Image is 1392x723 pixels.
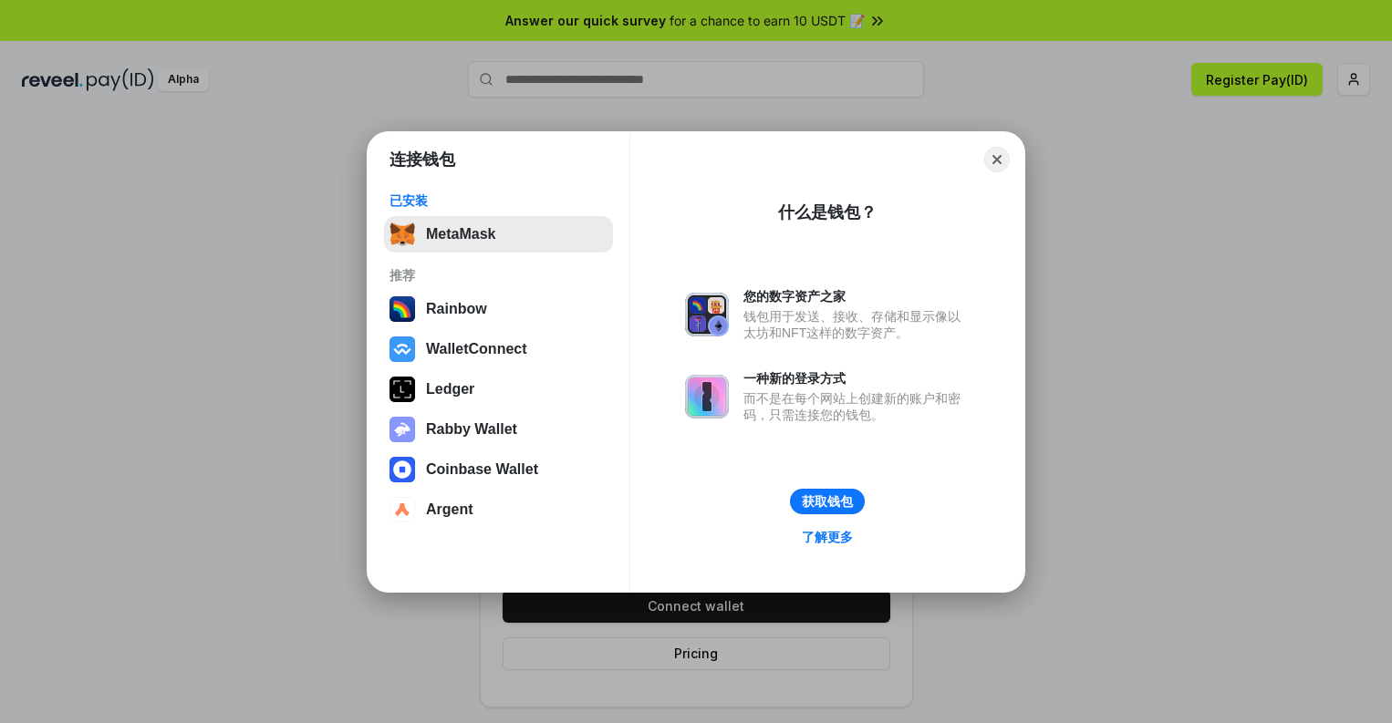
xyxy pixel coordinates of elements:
div: 推荐 [390,267,608,284]
img: svg+xml,%3Csvg%20xmlns%3D%22http%3A%2F%2Fwww.w3.org%2F2000%2Fsvg%22%20width%3D%2228%22%20height%3... [390,377,415,402]
button: Rainbow [384,291,613,327]
div: Ledger [426,381,474,398]
button: Ledger [384,371,613,408]
div: 什么是钱包？ [778,201,877,223]
img: svg+xml,%3Csvg%20width%3D%2228%22%20height%3D%2228%22%20viewBox%3D%220%200%2028%2028%22%20fill%3D... [390,457,415,482]
div: WalletConnect [426,341,527,357]
h1: 连接钱包 [390,149,455,170]
img: svg+xml,%3Csvg%20width%3D%22120%22%20height%3D%22120%22%20viewBox%3D%220%200%20120%20120%22%20fil... [390,296,415,322]
div: 一种新的登录方式 [743,370,970,387]
img: svg+xml,%3Csvg%20xmlns%3D%22http%3A%2F%2Fwww.w3.org%2F2000%2Fsvg%22%20fill%3D%22none%22%20viewBox... [685,293,729,336]
button: Close [984,147,1010,172]
img: svg+xml,%3Csvg%20width%3D%2228%22%20height%3D%2228%22%20viewBox%3D%220%200%2028%2028%22%20fill%3D... [390,336,415,362]
div: 获取钱包 [802,493,853,510]
a: 了解更多 [791,525,864,549]
div: 而不是在每个网站上创建新的账户和密码，只需连接您的钱包。 [743,390,970,423]
img: svg+xml,%3Csvg%20xmlns%3D%22http%3A%2F%2Fwww.w3.org%2F2000%2Fsvg%22%20fill%3D%22none%22%20viewBox... [685,375,729,418]
div: 您的数字资产之家 [743,288,970,305]
img: svg+xml,%3Csvg%20width%3D%2228%22%20height%3D%2228%22%20viewBox%3D%220%200%2028%2028%22%20fill%3D... [390,497,415,522]
button: Rabby Wallet [384,411,613,448]
div: 已安装 [390,192,608,209]
button: 获取钱包 [790,489,865,514]
div: Argent [426,501,473,518]
img: svg+xml,%3Csvg%20fill%3D%22none%22%20height%3D%2233%22%20viewBox%3D%220%200%2035%2033%22%20width%... [390,222,415,247]
div: Rainbow [426,301,487,317]
div: 了解更多 [802,529,853,545]
div: 钱包用于发送、接收、存储和显示像以太坊和NFT这样的数字资产。 [743,308,970,341]
div: MetaMask [426,226,495,243]
div: Coinbase Wallet [426,461,538,478]
button: MetaMask [384,216,613,253]
img: svg+xml,%3Csvg%20xmlns%3D%22http%3A%2F%2Fwww.w3.org%2F2000%2Fsvg%22%20fill%3D%22none%22%20viewBox... [390,417,415,442]
button: WalletConnect [384,331,613,367]
button: Argent [384,491,613,528]
div: Rabby Wallet [426,421,517,438]
button: Coinbase Wallet [384,451,613,488]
